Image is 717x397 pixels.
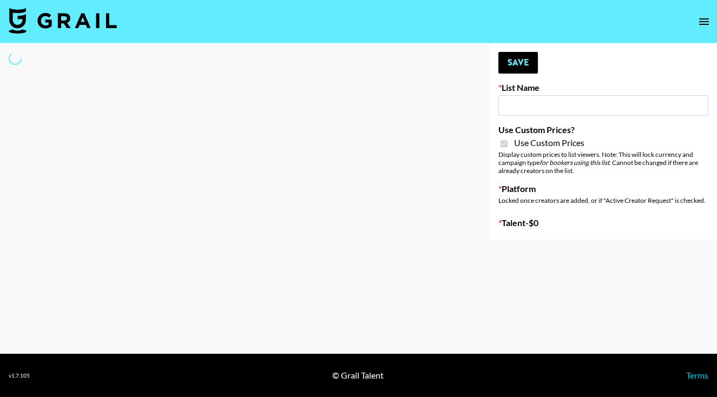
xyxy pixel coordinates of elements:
img: Grail Talent [9,8,117,34]
label: Talent - $ 0 [498,217,708,228]
div: Locked once creators are added, or if "Active Creator Request" is checked. [498,196,708,204]
label: Platform [498,183,708,194]
button: Save [498,52,538,74]
em: for bookers using this list [540,158,609,167]
div: Display custom prices to list viewers. Note: This will lock currency and campaign type . Cannot b... [498,150,708,175]
button: open drawer [693,11,715,32]
div: v 1.7.105 [9,372,30,379]
label: Use Custom Prices? [498,124,708,135]
a: Terms [686,370,708,380]
span: Use Custom Prices [514,137,584,148]
div: © Grail Talent [332,370,384,381]
label: List Name [498,82,708,93]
